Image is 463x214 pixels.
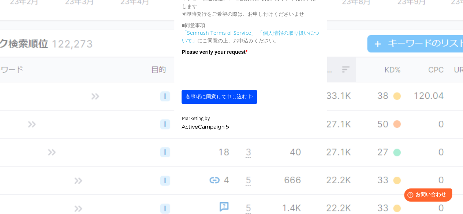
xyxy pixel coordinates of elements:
p: にご同意の上、お申込みください。 [182,29,320,44]
iframe: Help widget launcher [398,185,455,206]
iframe: reCAPTCHA [182,58,293,86]
p: ■同意事項 [182,21,320,29]
a: 「Semrush Terms of Service」 [182,29,256,36]
button: 各事項に同意して申し込む ▷ [182,90,257,104]
div: Marketing by [182,115,320,123]
a: 「個人情報の取り扱いについて」 [182,29,319,44]
label: Please verify your request [182,48,320,56]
